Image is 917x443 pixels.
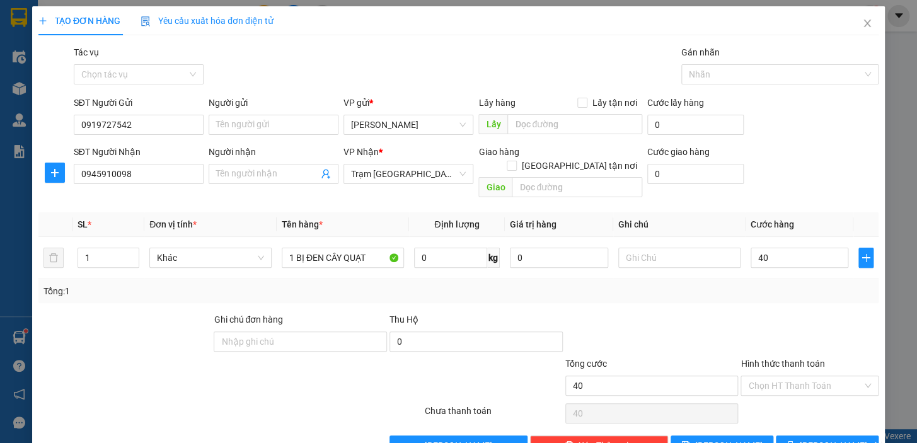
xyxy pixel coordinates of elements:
img: icon [141,16,151,26]
span: plus [859,253,873,263]
input: Dọc đường [507,114,642,134]
li: VP Trạm [GEOGRAPHIC_DATA] [87,54,168,95]
input: Ghi Chú [618,248,741,268]
span: close [862,18,872,28]
label: Ghi chú đơn hàng [214,314,283,325]
button: Close [850,6,885,42]
input: Ghi chú đơn hàng [214,331,387,352]
span: environment [6,70,15,79]
span: Phan Thiết [351,115,466,134]
span: kg [487,248,500,268]
span: Tên hàng [282,219,323,229]
span: Lấy [478,114,507,134]
th: Ghi chú [613,212,746,237]
input: VD: Bàn, Ghế [282,248,404,268]
img: logo.jpg [6,6,50,50]
span: Giao hàng [478,147,519,157]
span: user-add [321,169,331,179]
div: Tổng: 1 [43,284,355,298]
span: Giao [478,177,512,197]
li: Trung Nga [6,6,183,30]
span: [GEOGRAPHIC_DATA] tận nơi [517,159,642,173]
input: Cước giao hàng [647,164,744,184]
button: plus [858,248,874,268]
button: delete [43,248,64,268]
span: Tổng cước [565,359,607,369]
span: Lấy tận nơi [587,96,642,110]
span: plus [38,16,47,25]
div: SĐT Người Nhận [74,145,204,159]
label: Tác vụ [74,47,99,57]
label: Cước lấy hàng [647,98,704,108]
button: plus [45,163,65,183]
div: Chưa thanh toán [424,404,564,426]
input: Dọc đường [512,177,642,197]
label: Gán nhãn [681,47,720,57]
div: Người nhận [209,145,338,159]
div: Người gửi [209,96,338,110]
span: Định lượng [434,219,479,229]
span: Giá trị hàng [510,219,557,229]
label: Cước giao hàng [647,147,710,157]
li: VP [PERSON_NAME] [6,54,87,67]
span: Lấy hàng [478,98,515,108]
span: TẠO ĐƠN HÀNG [38,16,120,26]
span: plus [45,168,64,178]
b: T1 [PERSON_NAME], P Phú Thuỷ [6,69,83,107]
span: Thu Hộ [389,314,418,325]
input: 0 [510,248,608,268]
input: Cước lấy hàng [647,115,744,135]
span: Cước hàng [751,219,794,229]
span: Khác [157,248,264,267]
div: VP gửi [343,96,473,110]
span: Yêu cầu xuất hóa đơn điện tử [141,16,274,26]
span: VP Nhận [343,147,379,157]
span: Trạm Sài Gòn [351,164,466,183]
label: Hình thức thanh toán [741,359,824,369]
div: SĐT Người Gửi [74,96,204,110]
span: SL [78,219,88,229]
span: Đơn vị tính [149,219,197,229]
